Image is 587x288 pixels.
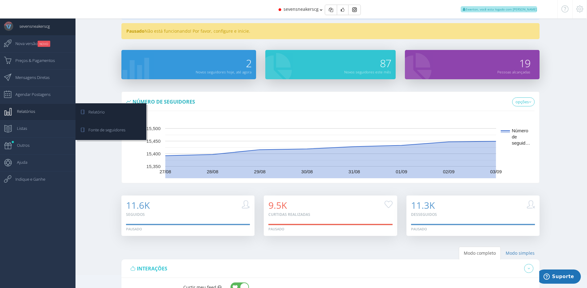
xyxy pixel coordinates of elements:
span: 19 [519,56,530,70]
img: User Image [4,22,13,31]
span: Listas [11,121,27,136]
div: Pausado [268,227,284,232]
text: 01/09 [396,169,407,174]
text: 15,500 [146,126,161,131]
small: Novos seguidores hoje, até agora [196,69,251,74]
span: 11.6K [126,199,150,212]
text: 02/09 [443,169,455,174]
strong: Pausado [126,28,145,34]
small: Seguidos [126,212,145,217]
text: 29/08 [254,169,266,174]
span: Nova versão [9,36,50,51]
a: Relatório [76,104,145,121]
span: sevensneakerscg [13,19,50,34]
small: Curtidas realizadas [268,212,310,217]
span: sevensneakerscg [283,6,319,12]
span: Relatório [82,104,105,120]
div: Pausado [411,227,427,232]
span: 9.5K [268,199,287,212]
span: interações [137,265,167,272]
iframe: Abre um widget para que você possa encontrar mais informações [539,269,581,285]
text: 31/08 [349,169,360,174]
span: Número de seguidores [132,98,195,105]
small: Pessoas alcançadas [497,69,530,74]
span: Relatórios [11,104,35,119]
text: 03/09 [490,169,502,174]
span: Agendar Postagens [9,87,51,102]
span: Ajuda [11,154,27,170]
div: Não está funcionando! Por favor, configure e inicie. [121,23,540,39]
svg: A chart. [126,117,535,178]
text: Número [512,128,528,133]
a: Modo completo [459,247,501,260]
span: 11.3K [411,199,435,212]
a: opções [512,97,535,107]
span: Ewerton, você esta logado com [PERSON_NAME] [461,6,537,12]
text: 27/08 [159,169,171,174]
a: Fonte de seguidores [76,122,145,139]
span: 87 [380,56,391,70]
span: Preços & Pagamentos [9,53,55,68]
span: Indique e Ganhe [9,171,45,187]
div: Pausado [126,227,142,232]
span: Fonte de seguidores [82,122,125,138]
span: Outros [11,138,30,153]
text: 30/08 [301,169,313,174]
text: 28/08 [207,169,218,174]
text: 15,400 [146,151,161,156]
small: Novos seguidores este mês [344,69,391,74]
a: Modo simples [501,247,540,260]
img: Instagram_simple_icon.svg [352,7,357,12]
span: 2 [246,56,251,70]
div: Basic example [325,5,361,15]
text: 15,350 [146,164,161,169]
small: NOVO [38,41,50,47]
text: 15,450 [146,138,161,144]
small: Desseguidos [411,212,437,217]
span: Mensagens Diretas [9,70,50,85]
